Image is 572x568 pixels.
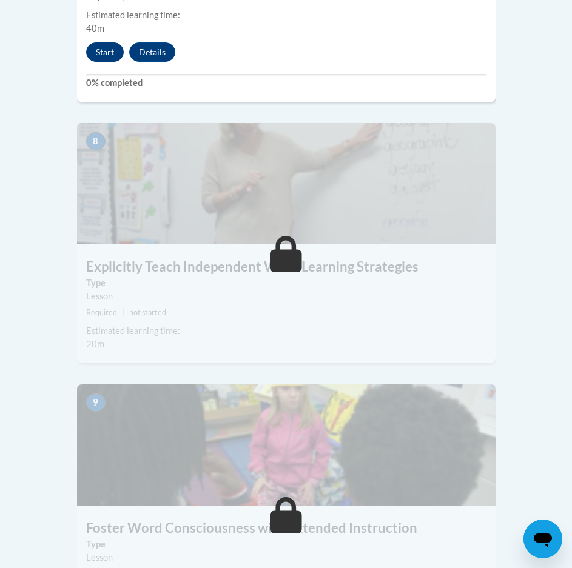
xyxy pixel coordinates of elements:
span: 8 [86,132,106,150]
label: Type [86,276,486,290]
img: Course Image [77,384,496,506]
button: Details [129,42,175,62]
div: Lesson [86,551,486,564]
label: Type [86,538,486,551]
div: Estimated learning time: [86,324,486,338]
img: Course Image [77,123,496,244]
span: 40m [86,23,104,33]
span: 9 [86,393,106,412]
span: 20m [86,339,104,349]
span: | [122,308,124,317]
div: Estimated learning time: [86,8,486,22]
label: 0% completed [86,76,486,90]
iframe: Button to launch messaging window [523,520,562,558]
span: not started [129,308,166,317]
button: Start [86,42,124,62]
div: Lesson [86,290,486,303]
span: Required [86,308,117,317]
h3: Foster Word Consciousness with Extended Instruction [77,519,496,538]
h3: Explicitly Teach Independent Word Learning Strategies [77,258,496,276]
